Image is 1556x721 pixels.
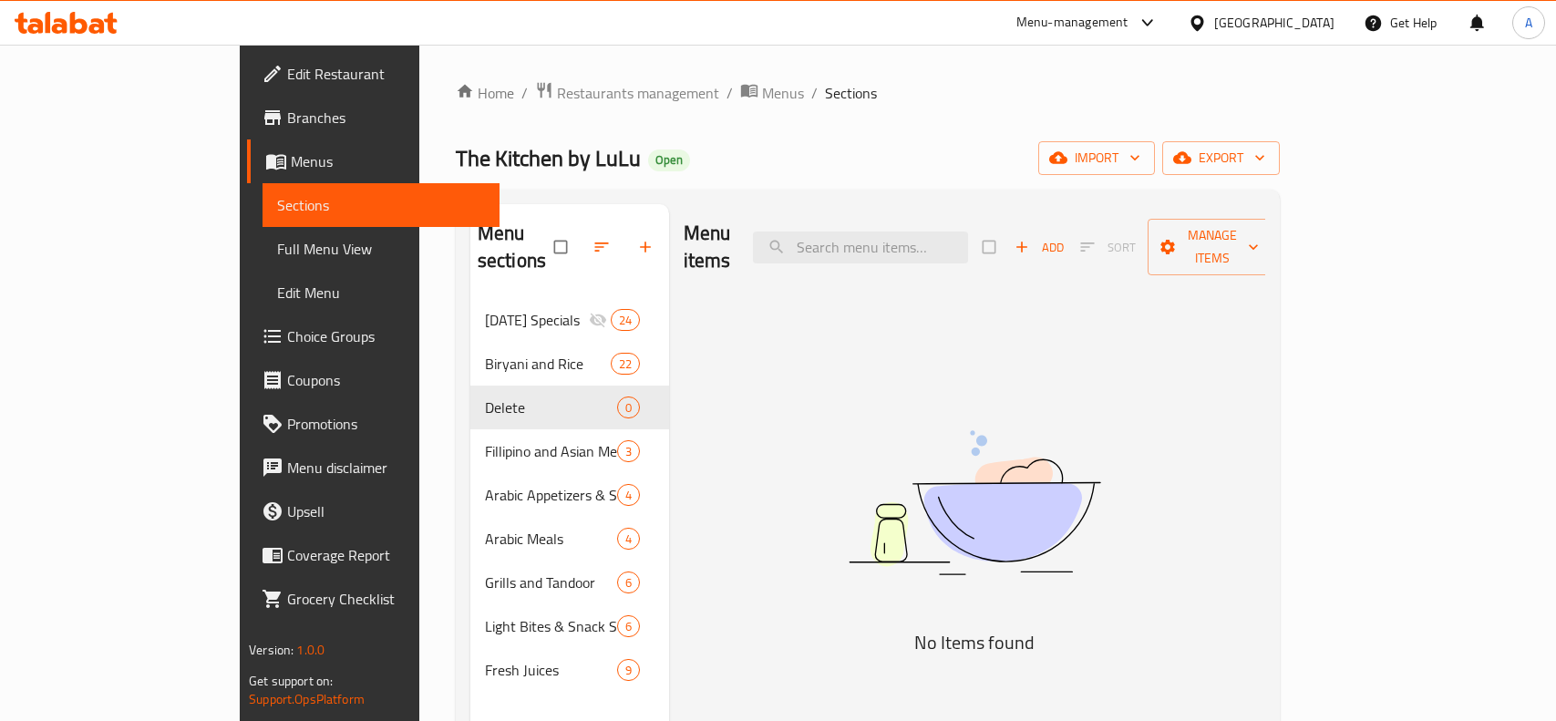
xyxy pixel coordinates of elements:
[287,369,485,391] span: Coupons
[485,440,617,462] span: Fillipino and Asian Meals
[1177,147,1265,170] span: export
[753,232,968,263] input: search
[684,220,731,274] h2: Menu items
[618,487,639,504] span: 4
[485,309,589,331] span: [DATE] Specials
[249,687,365,711] a: Support.OpsPlatform
[618,399,639,417] span: 0
[611,353,640,375] div: items
[249,638,294,662] span: Version:
[617,528,640,550] div: items
[811,82,818,104] li: /
[277,282,485,304] span: Edit Menu
[247,402,500,446] a: Promotions
[485,353,611,375] span: Biryani and Rice
[617,484,640,506] div: items
[287,107,485,129] span: Branches
[617,572,640,593] div: items
[1148,219,1277,275] button: Manage items
[485,572,617,593] span: Grills and Tandoor
[1038,141,1155,175] button: import
[485,659,617,681] span: Fresh Juices
[470,342,669,386] div: Biryani and Rice22
[485,528,617,550] span: Arabic Meals
[612,312,639,329] span: 24
[247,577,500,621] a: Grocery Checklist
[535,81,719,105] a: Restaurants management
[1053,147,1140,170] span: import
[740,81,804,105] a: Menus
[287,544,485,566] span: Coverage Report
[485,309,589,331] div: Onam Specials
[617,615,640,637] div: items
[470,291,669,699] nav: Menu sections
[263,271,500,314] a: Edit Menu
[521,82,528,104] li: /
[247,358,500,402] a: Coupons
[470,604,669,648] div: Light Bites & Snack Sets6
[617,440,640,462] div: items
[648,152,690,168] span: Open
[618,530,639,548] span: 4
[618,662,639,679] span: 9
[589,311,607,329] svg: Inactive section
[247,139,500,183] a: Menus
[747,382,1202,623] img: dish.svg
[470,561,669,604] div: Grills and Tandoor6
[485,615,617,637] span: Light Bites & Snack Sets
[1015,237,1064,258] span: Add
[263,227,500,271] a: Full Menu View
[470,648,669,692] div: Fresh Juices9
[247,314,500,358] a: Choice Groups
[296,638,325,662] span: 1.0.0
[617,397,640,418] div: items
[1010,233,1068,262] button: Add
[1162,224,1262,270] span: Manage items
[612,355,639,373] span: 22
[470,473,669,517] div: Arabic Appetizers & Salads4
[1525,13,1532,33] span: A
[287,588,485,610] span: Grocery Checklist
[247,96,500,139] a: Branches
[1068,233,1148,262] span: Sort items
[263,183,500,227] a: Sections
[287,457,485,479] span: Menu disclaimer
[485,484,617,506] span: Arabic Appetizers & Salads
[1162,141,1280,175] button: export
[825,82,877,104] span: Sections
[247,533,500,577] a: Coverage Report
[611,309,640,331] div: items
[287,413,485,435] span: Promotions
[1016,12,1128,34] div: Menu-management
[287,63,485,85] span: Edit Restaurant
[726,82,733,104] li: /
[247,489,500,533] a: Upsell
[618,574,639,592] span: 6
[249,669,333,693] span: Get support on:
[247,52,500,96] a: Edit Restaurant
[648,149,690,171] div: Open
[277,194,485,216] span: Sections
[485,397,617,418] span: Delete
[1214,13,1334,33] div: [GEOGRAPHIC_DATA]
[762,82,804,104] span: Menus
[618,443,639,460] span: 3
[456,138,641,179] span: The Kitchen by LuLu
[470,386,669,429] div: Delete0
[625,227,669,267] button: Add section
[557,82,719,104] span: Restaurants management
[747,628,1202,657] h5: No Items found
[247,446,500,489] a: Menu disclaimer
[617,659,640,681] div: items
[1010,233,1068,262] span: Add item
[291,150,485,172] span: Menus
[456,81,1280,105] nav: breadcrumb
